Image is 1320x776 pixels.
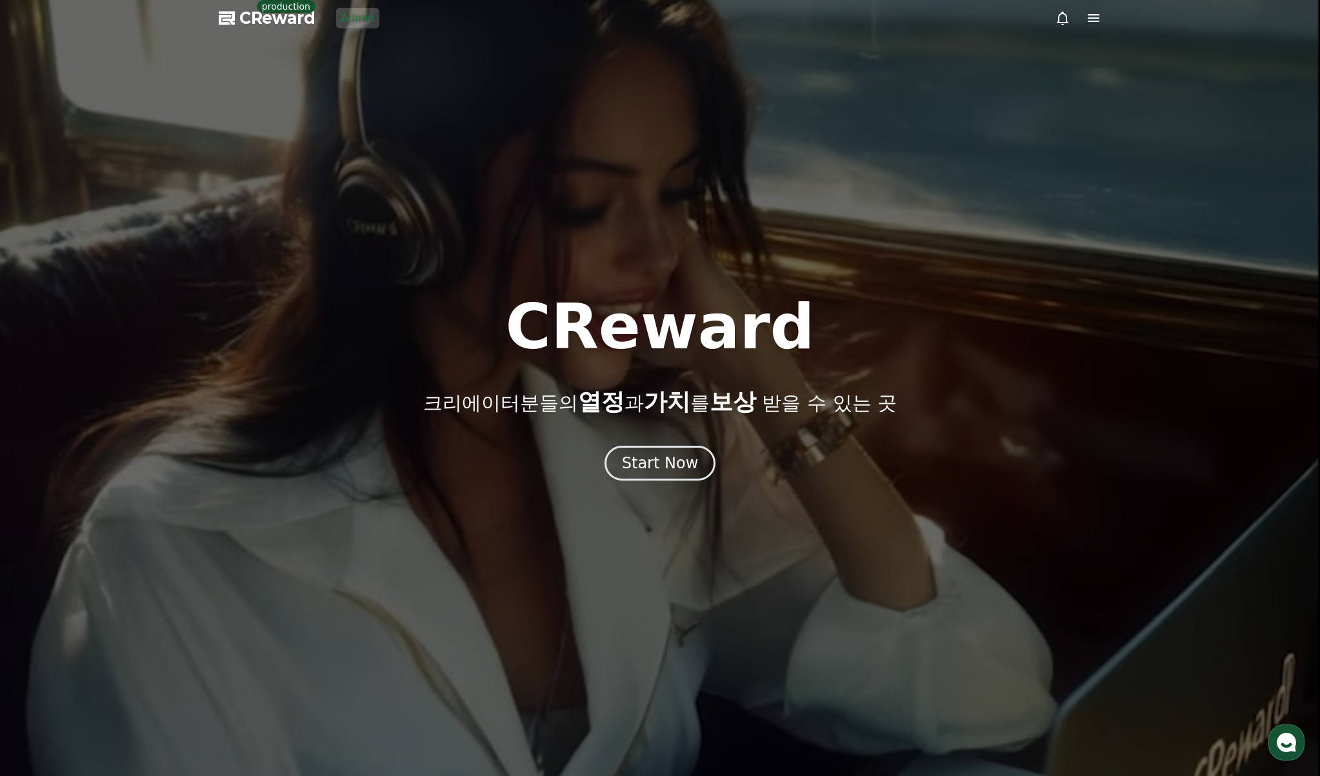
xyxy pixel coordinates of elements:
[219,8,315,28] a: CReward
[423,389,897,415] p: 크리에이터분들의 과 를 받을 수 있는 곳
[578,388,625,415] span: 열정
[622,453,699,473] div: Start Now
[41,428,48,439] span: 홈
[239,8,315,28] span: CReward
[4,409,85,441] a: 홈
[336,8,379,28] a: Admin
[644,388,690,415] span: 가치
[710,388,756,415] span: 보상
[118,429,134,439] span: 대화
[505,296,814,358] h1: CReward
[605,446,716,481] button: Start Now
[605,459,716,471] a: Start Now
[166,409,248,441] a: 설정
[199,428,215,439] span: 설정
[85,409,166,441] a: 대화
